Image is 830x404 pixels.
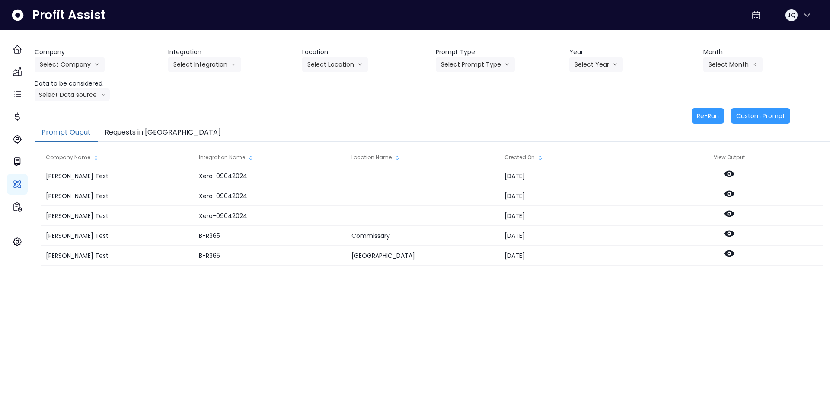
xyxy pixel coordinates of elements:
[32,7,105,23] span: Profit Assist
[500,206,653,226] div: [DATE]
[35,57,105,72] button: Select Companyarrow down line
[41,186,194,206] div: [PERSON_NAME] Test
[436,57,515,72] button: Select Prompt Typearrow down line
[537,154,544,161] svg: sort
[302,48,429,57] header: Location
[101,90,105,99] svg: arrow down line
[347,226,500,246] div: Commissary
[569,57,623,72] button: Select Yeararrow down line
[613,60,618,69] svg: arrow down line
[195,246,347,266] div: B-R365
[500,246,653,266] div: [DATE]
[195,206,347,226] div: Xero-09042024
[93,154,99,161] svg: sort
[41,206,194,226] div: [PERSON_NAME] Test
[358,60,363,69] svg: arrow down line
[302,57,368,72] button: Select Locationarrow down line
[98,124,228,142] button: Requests in [GEOGRAPHIC_DATA]
[500,166,653,186] div: [DATE]
[347,149,500,166] div: Location Name
[500,186,653,206] div: [DATE]
[195,226,347,246] div: B-R365
[195,149,347,166] div: Integration Name
[347,246,500,266] div: [GEOGRAPHIC_DATA]
[41,166,194,186] div: [PERSON_NAME] Test
[195,186,347,206] div: Xero-09042024
[731,108,790,124] button: Custom Prompt
[35,88,110,101] button: Select Data sourcearrow down line
[500,149,653,166] div: Created On
[752,60,757,69] svg: arrow left line
[569,48,696,57] header: Year
[94,60,99,69] svg: arrow down line
[436,48,562,57] header: Prompt Type
[168,57,241,72] button: Select Integrationarrow down line
[35,79,161,88] header: Data to be considered.
[41,149,194,166] div: Company Name
[247,154,254,161] svg: sort
[195,166,347,186] div: Xero-09042024
[703,57,763,72] button: Select Montharrow left line
[41,246,194,266] div: [PERSON_NAME] Test
[35,124,98,142] button: Prompt Ouput
[692,108,724,124] button: Re-Run
[703,48,830,57] header: Month
[394,154,401,161] svg: sort
[231,60,236,69] svg: arrow down line
[35,48,161,57] header: Company
[653,149,806,166] div: View Output
[500,226,653,246] div: [DATE]
[168,48,295,57] header: Integration
[787,11,796,19] span: JQ
[504,60,510,69] svg: arrow down line
[41,226,194,246] div: [PERSON_NAME] Test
